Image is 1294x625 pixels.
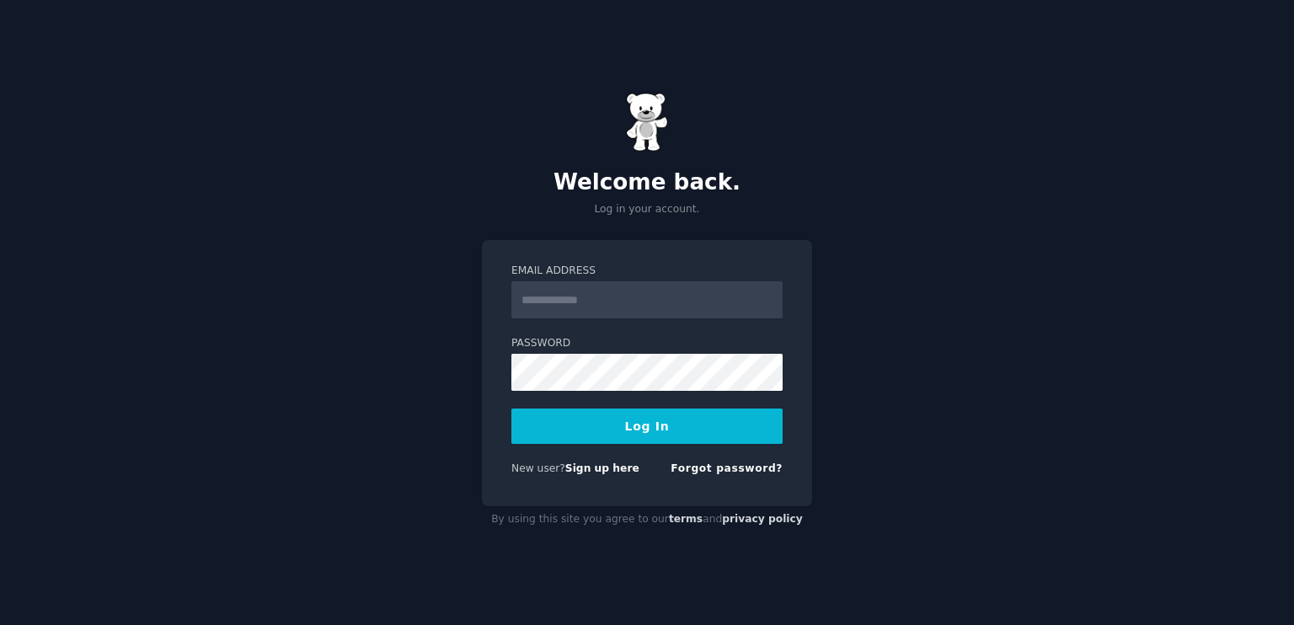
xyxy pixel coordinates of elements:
[626,93,668,152] img: Gummy Bear
[482,169,812,196] h2: Welcome back.
[565,462,639,474] a: Sign up here
[722,513,803,525] a: privacy policy
[511,264,783,279] label: Email Address
[511,409,783,444] button: Log In
[511,336,783,351] label: Password
[482,506,812,533] div: By using this site you agree to our and
[669,513,703,525] a: terms
[511,462,565,474] span: New user?
[671,462,783,474] a: Forgot password?
[482,202,812,217] p: Log in your account.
